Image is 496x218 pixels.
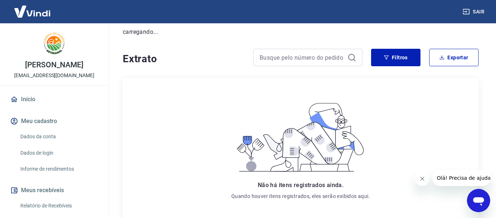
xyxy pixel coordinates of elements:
[123,28,479,36] p: carregando...
[40,29,69,58] img: 88cfd489-ffb9-4ff3-9d54-8f81e8335bb7.jpeg
[17,146,100,160] a: Dados de login
[258,182,343,189] span: Não há itens registrados ainda.
[9,91,100,107] a: Início
[25,61,83,69] p: [PERSON_NAME]
[415,171,430,186] iframe: Fechar mensagem
[9,182,100,198] button: Meus recebíveis
[231,193,370,200] p: Quando houver itens registrados, eles serão exibidos aqui.
[17,129,100,144] a: Dados da conta
[429,49,479,66] button: Exportar
[9,113,100,129] button: Meu cadastro
[123,52,245,66] h4: Extrato
[371,49,420,66] button: Filtros
[14,72,94,79] p: [EMAIL_ADDRESS][DOMAIN_NAME]
[17,162,100,177] a: Informe de rendimentos
[467,189,490,212] iframe: Botão para abrir a janela de mensagens
[9,0,56,23] img: Vindi
[432,170,490,186] iframe: Mensagem da empresa
[260,52,345,63] input: Busque pelo número do pedido
[461,5,487,19] button: Sair
[4,5,61,11] span: Olá! Precisa de ajuda?
[17,198,100,213] a: Relatório de Recebíveis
